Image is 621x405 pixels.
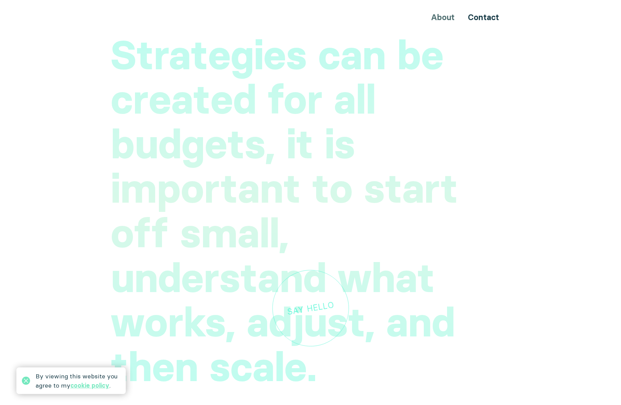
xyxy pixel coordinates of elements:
div: By viewing this website you agree to my . [36,372,120,390]
h2: Strategies can be created for all budgets, it is important to start off small, understand what wo... [111,33,510,389]
a: Contact [468,12,499,22]
a: cookie policy [70,381,109,389]
div: Say hello [286,300,334,316]
a: Say hello [267,264,354,352]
